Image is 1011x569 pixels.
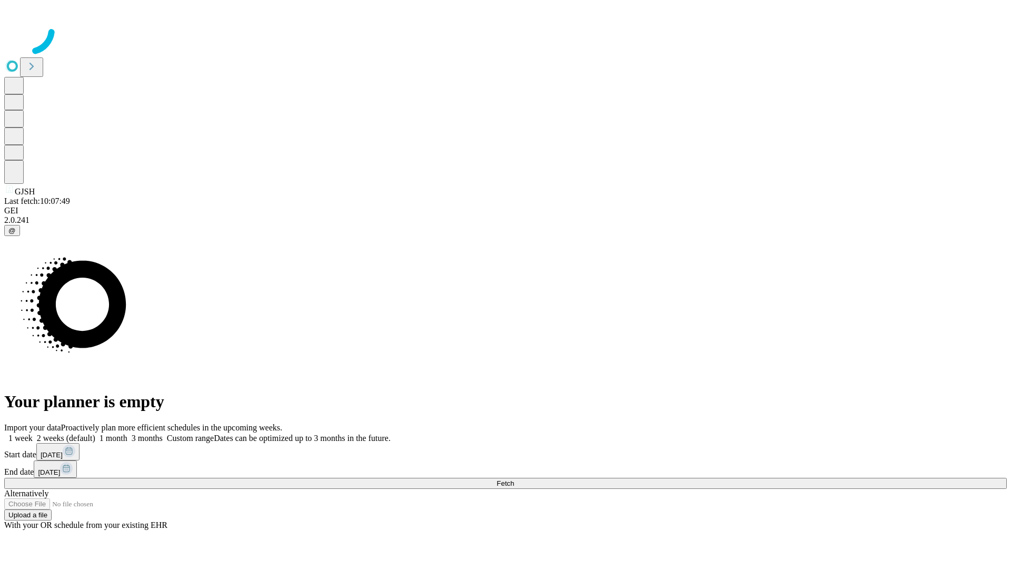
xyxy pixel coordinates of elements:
[4,478,1007,489] button: Fetch
[36,443,80,460] button: [DATE]
[4,197,70,205] span: Last fetch: 10:07:49
[37,434,95,443] span: 2 weeks (default)
[4,509,52,521] button: Upload a file
[4,225,20,236] button: @
[132,434,163,443] span: 3 months
[497,479,514,487] span: Fetch
[4,521,167,529] span: With your OR schedule from your existing EHR
[4,215,1007,225] div: 2.0.241
[4,392,1007,411] h1: Your planner is empty
[100,434,127,443] span: 1 month
[15,187,35,196] span: GJSH
[8,434,33,443] span: 1 week
[4,423,61,432] span: Import your data
[4,443,1007,460] div: Start date
[38,468,60,476] span: [DATE]
[61,423,282,432] span: Proactively plan more efficient schedules in the upcoming weeks.
[34,460,77,478] button: [DATE]
[214,434,390,443] span: Dates can be optimized up to 3 months in the future.
[4,489,48,498] span: Alternatively
[4,206,1007,215] div: GEI
[167,434,214,443] span: Custom range
[41,451,63,459] span: [DATE]
[4,460,1007,478] div: End date
[8,227,16,234] span: @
